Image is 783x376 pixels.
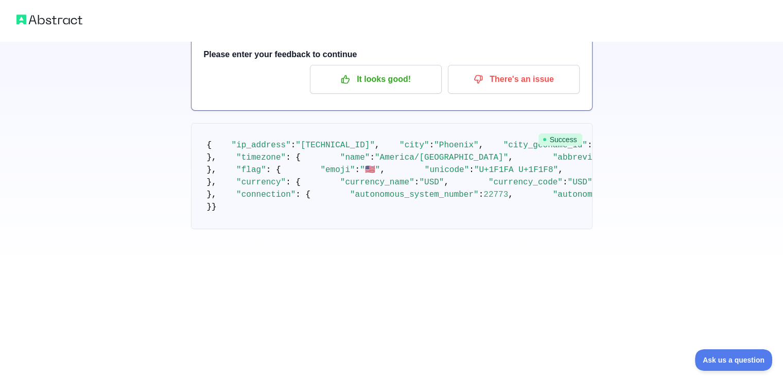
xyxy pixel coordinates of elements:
span: { [207,141,212,150]
span: : [291,141,296,150]
span: : [587,141,593,150]
span: : [414,178,420,187]
span: , [558,165,563,175]
span: : [469,165,474,175]
span: 22773 [483,190,508,199]
span: : [429,141,434,150]
span: : { [295,190,310,199]
span: "timezone" [236,153,286,162]
span: "[TECHNICAL_ID]" [295,141,375,150]
span: "USD" [567,178,592,187]
span: Success [538,133,582,146]
span: : [479,190,484,199]
span: "abbreviation" [553,153,622,162]
span: "America/[GEOGRAPHIC_DATA]" [375,153,508,162]
span: , [508,190,513,199]
span: "flag" [236,165,266,175]
span: "currency" [236,178,286,187]
span: "city" [399,141,429,150]
span: , [508,153,513,162]
button: There's an issue [448,65,580,94]
span: , [380,165,385,175]
span: "USD" [419,178,444,187]
span: "currency_code" [489,178,563,187]
span: "currency_name" [340,178,414,187]
span: "name" [340,153,370,162]
span: "U+1F1FA U+1F1F8" [474,165,558,175]
span: : { [266,165,281,175]
span: , [479,141,484,150]
iframe: Toggle Customer Support [695,349,773,371]
span: "emoji" [320,165,355,175]
span: : [563,178,568,187]
span: : [355,165,360,175]
p: There's an issue [456,71,572,88]
span: : { [286,153,301,162]
span: : [370,153,375,162]
span: "🇺🇸" [360,165,380,175]
p: It looks good! [318,71,434,88]
button: It looks good! [310,65,442,94]
span: : { [286,178,301,187]
span: "ip_address" [232,141,291,150]
span: "Phoenix" [434,141,478,150]
h3: Please enter your feedback to continue [204,48,580,61]
span: "connection" [236,190,295,199]
img: Abstract logo [16,12,82,27]
span: , [444,178,449,187]
span: "city_geoname_id" [503,141,587,150]
span: "unicode" [425,165,469,175]
span: "autonomous_system_number" [350,190,479,199]
span: , [375,141,380,150]
span: "autonomous_system_organization" [553,190,711,199]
